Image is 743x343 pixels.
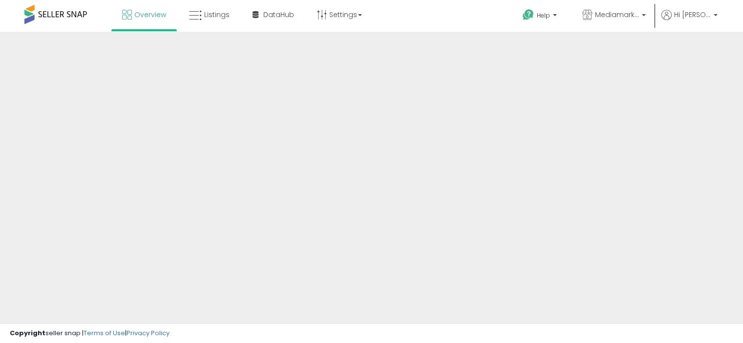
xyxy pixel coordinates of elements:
a: Privacy Policy [127,328,170,338]
span: Help [537,11,550,20]
span: Overview [134,10,166,20]
span: Listings [204,10,230,20]
span: Mediamarkstore [595,10,639,20]
strong: Copyright [10,328,45,338]
i: Get Help [522,9,534,21]
a: Help [515,1,567,32]
span: DataHub [263,10,294,20]
a: Terms of Use [84,328,125,338]
div: seller snap | | [10,329,170,338]
a: Hi [PERSON_NAME] [661,10,718,32]
span: Hi [PERSON_NAME] [674,10,711,20]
